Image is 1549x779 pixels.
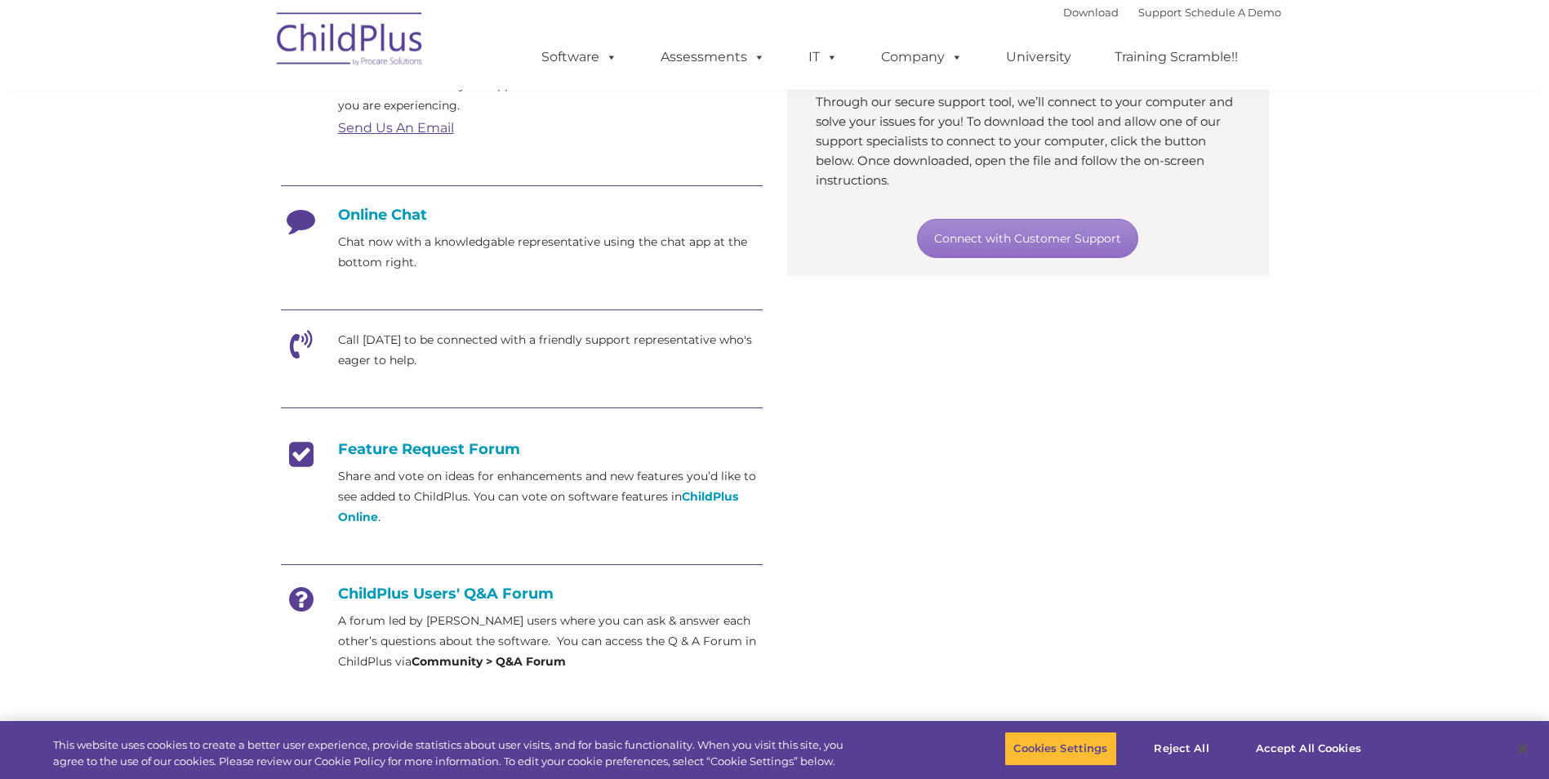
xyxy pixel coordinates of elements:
div: This website uses cookies to create a better user experience, provide statistics about user visit... [53,737,852,769]
img: ChildPlus by Procare Solutions [269,1,432,82]
a: Support [1138,6,1182,19]
p: Send an email directly to support with details about the concern or issue you are experiencing. [338,75,763,116]
a: Training Scramble!! [1098,41,1254,73]
button: Close [1505,731,1541,767]
p: Call [DATE] to be connected with a friendly support representative who's eager to help. [338,330,763,371]
a: Send Us An Email [338,120,454,136]
h4: ChildPlus Users' Q&A Forum [281,585,763,603]
a: Download [1063,6,1119,19]
button: Cookies Settings [1004,732,1116,766]
a: University [990,41,1088,73]
a: ChildPlus Online [338,489,738,524]
a: Connect with Customer Support [917,219,1138,258]
h4: Feature Request Forum [281,440,763,458]
p: Through our secure support tool, we’ll connect to your computer and solve your issues for you! To... [816,92,1240,190]
p: Share and vote on ideas for enhancements and new features you’d like to see added to ChildPlus. Y... [338,466,763,527]
a: Software [525,41,634,73]
a: Schedule A Demo [1185,6,1281,19]
a: Company [865,41,979,73]
font: | [1063,6,1281,19]
h4: Online Chat [281,206,763,224]
p: Chat now with a knowledgable representative using the chat app at the bottom right. [338,232,763,273]
a: Assessments [644,41,781,73]
button: Accept All Cookies [1247,732,1370,766]
button: Reject All [1131,732,1233,766]
a: IT [792,41,854,73]
strong: Community > Q&A Forum [412,654,566,669]
p: A forum led by [PERSON_NAME] users where you can ask & answer each other’s questions about the so... [338,611,763,672]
